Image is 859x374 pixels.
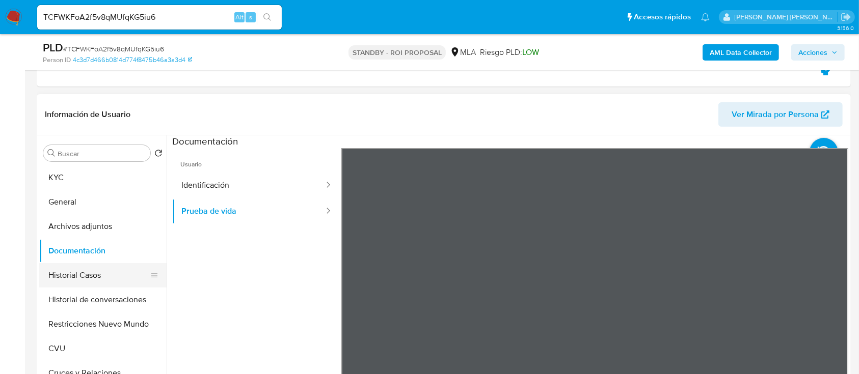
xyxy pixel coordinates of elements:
span: Acciones [798,44,827,61]
input: Buscar usuario o caso... [37,11,282,24]
input: Buscar [58,149,146,158]
button: Historial de conversaciones [39,287,167,312]
p: emmanuel.vitiello@mercadolibre.com [735,12,838,22]
b: AML Data Collector [710,44,772,61]
span: Alt [235,12,244,22]
h1: Información de Usuario [45,109,130,120]
button: Buscar [47,149,56,157]
span: s [249,12,252,22]
button: Documentación [39,239,167,263]
b: PLD [43,39,63,55]
button: Historial Casos [39,263,158,287]
button: General [39,190,167,214]
a: Notificaciones [701,13,710,21]
button: Acciones [791,44,845,61]
button: Volver al orden por defecto [154,149,163,160]
button: KYC [39,165,167,190]
button: search-icon [257,10,278,24]
span: Accesos rápidos [634,12,691,22]
a: 4c3d7d466b0814d774f8475b46a3a3d4 [73,55,192,65]
span: LOW [522,46,539,58]
span: Riesgo PLD: [480,47,539,58]
button: AML Data Collector [703,44,779,61]
button: Ver Mirada por Persona [718,102,843,127]
button: CVU [39,336,167,361]
span: 3.156.0 [837,24,854,32]
span: # TCFWKFoA2f5v8qMUfqKG5iu6 [63,44,164,54]
p: STANDBY - ROI PROPOSAL [348,45,446,60]
div: MLA [450,47,476,58]
button: Restricciones Nuevo Mundo [39,312,167,336]
span: Ver Mirada por Persona [732,102,819,127]
a: Salir [841,12,851,22]
button: Archivos adjuntos [39,214,167,239]
b: Person ID [43,55,71,65]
